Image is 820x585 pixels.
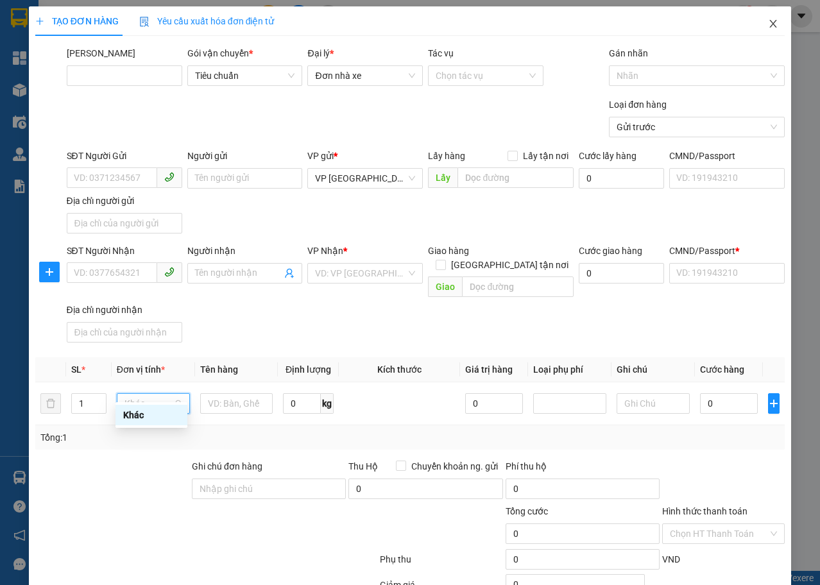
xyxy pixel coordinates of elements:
input: Dọc đường [457,167,574,188]
label: Gán nhãn [609,48,648,58]
span: Lấy [428,167,457,188]
div: Phụ thu [379,552,504,575]
button: plus [39,262,60,282]
label: Ghi chú đơn hàng [192,461,262,471]
span: Đơn nhà xe [315,66,415,85]
label: Loại đơn hàng [609,99,667,110]
div: Địa chỉ người nhận [67,303,182,317]
span: Lấy hàng [428,151,465,161]
input: Cước lấy hàng [579,168,664,189]
span: TẠO ĐƠN HÀNG [35,16,119,26]
div: VP gửi [307,149,423,163]
label: Hình thức thanh toán [662,506,747,516]
input: Dọc đường [462,276,574,297]
span: plus [35,17,44,26]
span: Gói vận chuyển [187,48,253,58]
span: Khác [124,394,182,413]
div: Người gửi [187,149,303,163]
label: Mã ĐH [67,48,135,58]
button: plus [768,393,780,414]
input: Mã ĐH [67,65,182,86]
span: kg [321,393,334,414]
input: Cước giao hàng [579,263,664,284]
div: Phí thu hộ [506,459,660,479]
span: phone [164,172,175,182]
span: Đơn vị tính [117,364,165,375]
label: Cước lấy hàng [579,151,636,161]
div: Địa chỉ người gửi [67,194,182,208]
span: Kích thước [377,364,422,375]
div: Tổng: 1 [40,430,318,445]
div: CMND/Passport [669,244,785,258]
input: Ghi chú đơn hàng [192,479,346,499]
span: plus [769,398,779,409]
span: user-add [284,268,295,278]
input: Ghi Chú [617,393,690,414]
input: Địa chỉ của người nhận [67,322,182,343]
span: plus [40,267,59,277]
span: VND [662,554,680,564]
div: Người nhận [187,244,303,258]
div: CMND/Passport [669,149,785,163]
button: Close [755,6,791,42]
input: VD: Bàn, Ghế [200,393,273,414]
span: Tổng cước [506,506,548,516]
div: Khác [123,408,180,422]
span: [GEOGRAPHIC_DATA] tận nơi [446,258,574,272]
span: Định lượng [286,364,331,375]
span: close [768,19,778,29]
label: Cước giao hàng [579,246,642,256]
span: Chuyển khoản ng. gửi [406,459,503,473]
span: VP Nhận [307,246,343,256]
span: VP Hải Phòng [315,169,415,188]
span: SL [71,364,81,375]
span: phone [164,267,175,277]
input: 0 [465,393,523,414]
span: Giao hàng [428,246,469,256]
span: Cước hàng [700,364,744,375]
button: delete [40,393,61,414]
span: Đại lý [307,48,333,58]
span: Thu Hộ [348,461,378,471]
div: SĐT Người Gửi [67,149,182,163]
div: Khác [115,405,187,425]
img: icon [139,17,149,27]
span: Yêu cầu xuất hóa đơn điện tử [139,16,275,26]
span: Lấy tận nơi [518,149,574,163]
th: Ghi chú [611,357,695,382]
span: Giá trị hàng [465,364,513,375]
span: Tên hàng [200,364,238,375]
label: Tác vụ [428,48,454,58]
span: Giao [428,276,462,297]
div: SĐT Người Nhận [67,244,182,258]
input: Địa chỉ của người gửi [67,213,182,233]
span: Gửi trước [617,117,777,137]
th: Loại phụ phí [528,357,611,382]
span: Tiêu chuẩn [195,66,295,85]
